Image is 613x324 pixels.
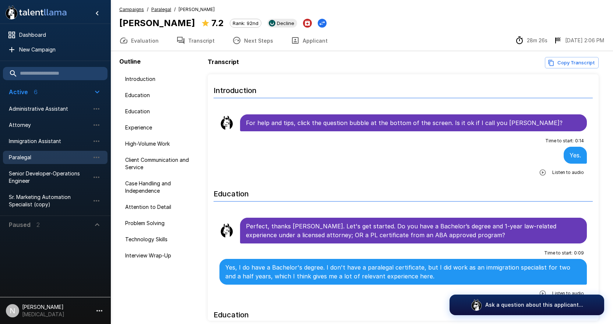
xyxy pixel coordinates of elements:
span: Attention to Detail [125,203,199,211]
u: Paralegal [151,7,171,12]
button: Archive Applicant [303,19,312,28]
div: Introduction [119,72,205,86]
button: Next Steps [223,30,282,51]
img: ukg_logo.jpeg [269,20,275,26]
div: Education [119,105,205,118]
span: Listen to audio [552,290,584,297]
span: Experience [125,124,199,131]
h6: Education [214,303,593,323]
span: Case Handling and Independence [125,180,199,195]
p: [DATE] 2:06 PM [565,37,604,44]
span: Decline [274,20,297,26]
span: Education [125,108,199,115]
div: Technology Skills [119,233,205,246]
div: View profile in UKG [267,19,297,28]
span: Client Communication and Service [125,156,199,171]
div: High-Volume Work [119,137,205,150]
div: Client Communication and Service [119,153,205,174]
span: Rank: 92nd [230,20,261,26]
span: Interview Wrap-Up [125,252,199,259]
span: [PERSON_NAME] [179,6,215,13]
img: llama_clean.png [219,115,234,130]
h6: Education [214,182,593,202]
span: / [147,6,148,13]
span: 0 : 14 [575,137,584,145]
span: Time to start : [545,137,574,145]
p: Ask a question about this applicant... [485,301,583,309]
p: For help and tips, click the question bubble at the bottom of the screen. Is it ok if I call you ... [246,118,581,127]
p: Perfect, thanks [PERSON_NAME]. Let's get started. Do you have a Bachelor’s degree and 1-year law-... [246,222,581,239]
h6: Introduction [214,79,593,98]
button: Applicant [282,30,337,51]
button: Transcript [168,30,223,51]
button: Copy transcript [545,57,599,68]
span: Introduction [125,75,199,83]
b: Outline [119,58,141,65]
span: / [174,6,176,13]
img: logo_glasses@2x.png [471,299,482,311]
b: [PERSON_NAME] [119,18,195,28]
p: Yes. [570,151,581,160]
button: Ask a question about this applicant... [450,295,604,315]
span: 0 : 09 [574,249,584,257]
div: The time between starting and completing the interview [515,36,547,45]
div: Attention to Detail [119,200,205,214]
span: Problem Solving [125,220,199,227]
div: Case Handling and Independence [119,177,205,197]
b: 7.2 [211,18,224,28]
img: llama_clean.png [219,223,234,238]
div: Interview Wrap-Up [119,249,205,262]
span: High-Volume Work [125,140,199,147]
div: Experience [119,121,205,134]
u: Campaigns [119,7,144,12]
span: Technology Skills [125,236,199,243]
span: Education [125,92,199,99]
div: The date and time when the interview was completed [553,36,604,45]
span: Listen to audio [552,169,584,176]
span: Time to start : [544,249,573,257]
b: Transcript [208,58,239,65]
p: Yes, I do have a Bachelor's degree. I don't have a paralegal certificate, but I did work as an im... [225,263,581,281]
p: 28m 26s [527,37,547,44]
div: Education [119,89,205,102]
button: Evaluation [110,30,168,51]
button: Change Stage [318,19,327,28]
div: Problem Solving [119,217,205,230]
